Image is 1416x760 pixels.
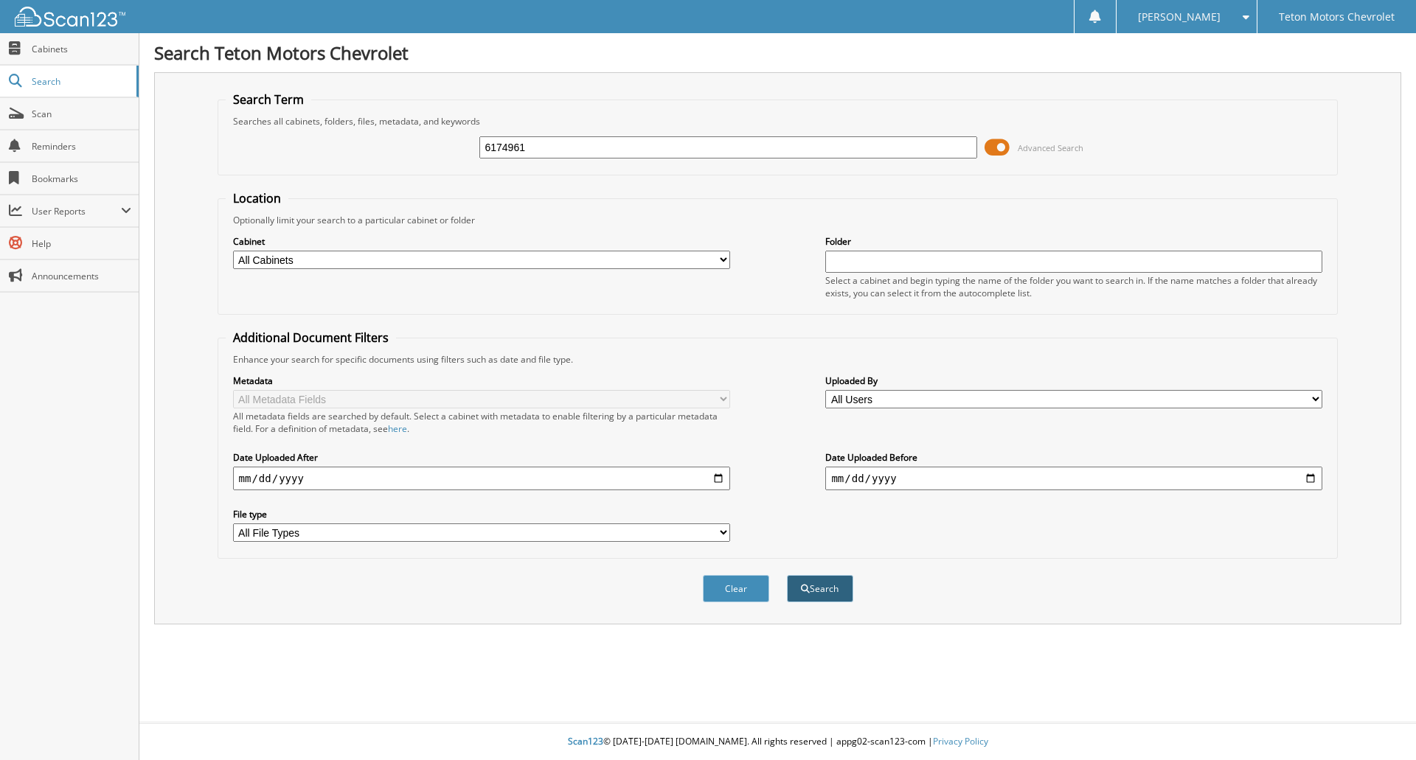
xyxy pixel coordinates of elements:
div: Searches all cabinets, folders, files, metadata, and keywords [226,115,1330,128]
label: Metadata [233,374,730,387]
legend: Additional Document Filters [226,330,396,346]
span: Announcements [32,270,131,282]
label: Date Uploaded After [233,451,730,464]
span: Teton Motors Chevrolet [1279,13,1395,21]
a: here [388,422,407,435]
label: Date Uploaded Before [825,451,1322,464]
span: Cabinets [32,43,131,55]
span: Advanced Search [1018,142,1083,153]
button: Search [787,575,853,602]
legend: Location [226,190,288,206]
label: Uploaded By [825,374,1322,387]
a: Privacy Policy [933,735,988,747]
label: File type [233,508,730,520]
legend: Search Term [226,91,311,108]
div: Select a cabinet and begin typing the name of the folder you want to search in. If the name match... [825,274,1322,299]
div: Optionally limit your search to a particular cabinet or folder [226,214,1330,226]
span: User Reports [32,205,121,217]
span: Help [32,237,131,250]
span: Bookmarks [32,172,131,185]
img: scan123-logo-white.svg [15,7,125,27]
label: Cabinet [233,235,730,248]
span: Reminders [32,140,131,153]
button: Clear [703,575,769,602]
iframe: Chat Widget [1342,689,1416,760]
span: Scan [32,108,131,120]
div: © [DATE]-[DATE] [DOMAIN_NAME]. All rights reserved | appg02-scan123-com | [139,724,1416,760]
label: Folder [825,235,1322,248]
span: [PERSON_NAME] [1138,13,1221,21]
input: start [233,467,730,490]
h1: Search Teton Motors Chevrolet [154,41,1401,65]
div: Enhance your search for specific documents using filters such as date and file type. [226,353,1330,366]
span: Scan123 [568,735,603,747]
span: Search [32,75,129,88]
input: end [825,467,1322,490]
div: All metadata fields are searched by default. Select a cabinet with metadata to enable filtering b... [233,410,730,435]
